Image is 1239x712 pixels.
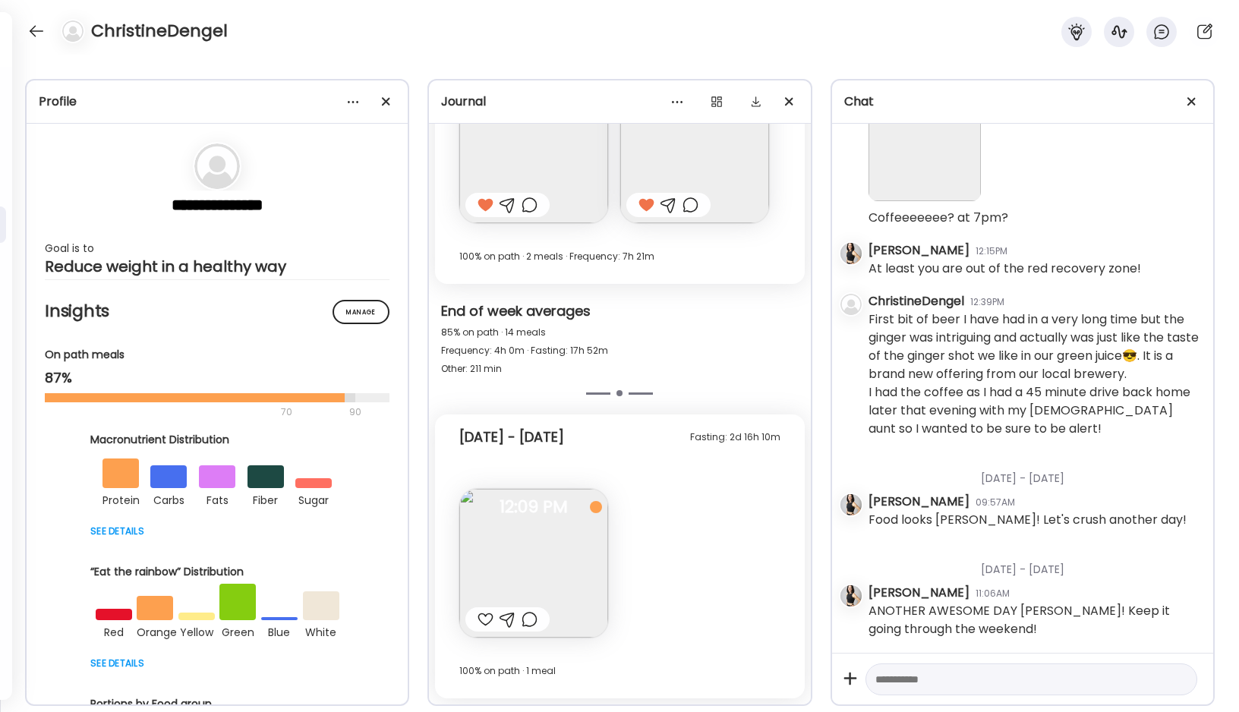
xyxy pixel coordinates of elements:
div: 12:39PM [970,295,1004,309]
div: 87% [45,369,389,387]
img: avatars%2FK2Bu7Xo6AVSGXUm5XQ7fc9gyUPu1 [840,243,862,264]
div: [DATE] - [DATE] [869,543,1201,584]
img: images%2FnIuc6jdPc0TSU2YLwgiPYRrdqFm1%2FZiJBuVEmpbflO9Uf1GBe%2Fb4g72gDxorKitniUXpD2_240 [459,74,608,223]
div: Reduce weight in a healthy way [45,257,389,276]
div: [PERSON_NAME] [869,584,969,602]
div: Chat [844,93,1201,111]
div: 70 [45,403,345,421]
img: images%2FnIuc6jdPc0TSU2YLwgiPYRrdqFm1%2F2WwmMstI5KJmlmpz0zKC%2FrIn41OPsZLw1HTcHIxPP_240 [459,489,608,638]
div: protein [102,488,139,509]
div: ANOTHER AWESOME DAY [PERSON_NAME]! Keep it going through the weekend! [869,602,1201,638]
h2: Insights [45,300,389,323]
div: On path meals [45,347,389,363]
h4: ChristineDengel [91,19,228,43]
img: avatars%2FK2Bu7Xo6AVSGXUm5XQ7fc9gyUPu1 [840,494,862,515]
div: yellow [178,620,215,641]
div: 100% on path · 1 meal [459,662,780,680]
div: 90 [348,403,363,421]
img: bg-avatar-default.svg [194,143,240,189]
img: bg-avatar-default.svg [62,20,84,42]
img: images%2FnIuc6jdPc0TSU2YLwgiPYRrdqFm1%2FPyVkrw3i9S2g1dLgCRum%2FZxBIGrCQUC6f6eGIwIm4_240 [620,74,769,223]
div: Food looks [PERSON_NAME]! Let's crush another day! [869,511,1187,529]
div: fats [199,488,235,509]
div: [PERSON_NAME] [869,241,969,260]
div: First bit of beer I have had in a very long time but the ginger was intriguing and actually was j... [869,310,1201,438]
div: “Eat the rainbow” Distribution [90,564,344,580]
div: 12:15PM [976,244,1007,258]
span: 12:09 PM [459,500,608,514]
div: Manage [333,300,389,324]
div: Journal [441,93,798,111]
div: Fasting: 2d 16h 10m [690,428,780,446]
div: 85% on path · 14 meals Frequency: 4h 0m · Fasting: 17h 52m Other: 211 min [441,323,798,378]
img: images%2FnIuc6jdPc0TSU2YLwgiPYRrdqFm1%2FWfHunSR6sT936yV6TlMX%2FcPXYNNtUFFmalyVor5pe_240 [869,89,981,201]
div: Coffeeeeeee? at 7pm? [869,209,1008,227]
div: orange [137,620,173,641]
img: bg-avatar-default.svg [840,294,862,315]
div: Profile [39,93,396,111]
div: 100% on path · 2 meals · Frequency: 7h 21m [459,247,780,266]
div: Portions by Food group [90,696,344,712]
div: ChristineDengel [869,292,964,310]
div: 11:06AM [976,587,1010,600]
div: sugar [295,488,332,509]
div: white [303,620,339,641]
div: Macronutrient Distribution [90,432,344,448]
div: [DATE] - [DATE] [459,428,564,446]
div: [PERSON_NAME] [869,493,969,511]
div: fiber [247,488,284,509]
div: green [219,620,256,641]
div: blue [261,620,298,641]
div: [DATE] - [DATE] [869,452,1201,493]
div: carbs [150,488,187,509]
div: End of week averages [441,302,798,323]
div: red [96,620,132,641]
div: 09:57AM [976,496,1015,509]
div: At least you are out of the red recovery zone! [869,260,1141,278]
img: avatars%2FK2Bu7Xo6AVSGXUm5XQ7fc9gyUPu1 [840,585,862,606]
div: Goal is to [45,239,389,257]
